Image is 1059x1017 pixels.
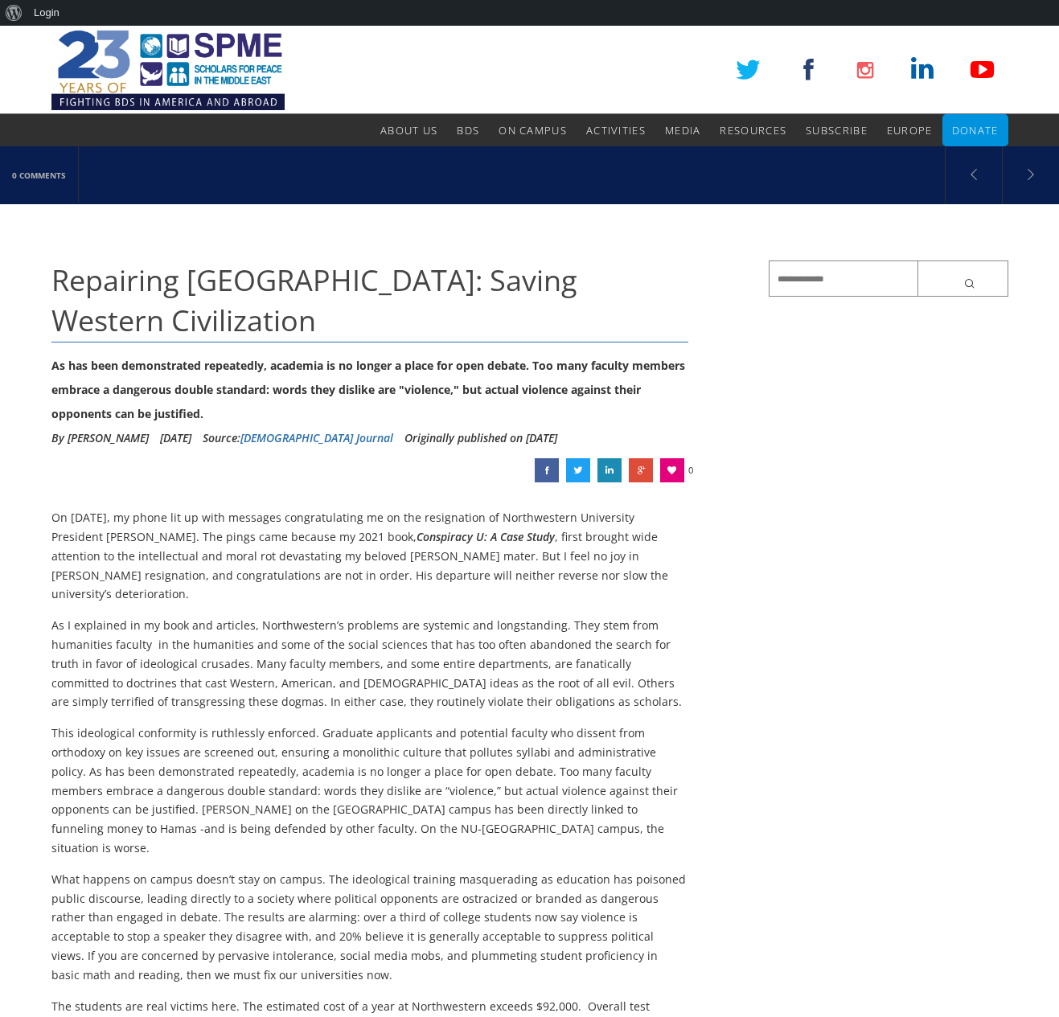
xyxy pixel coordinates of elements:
[665,123,701,137] span: Media
[887,114,933,146] a: Europe
[203,426,393,450] div: Source:
[51,260,577,340] span: Repairing [GEOGRAPHIC_DATA]: Saving Western Civilization
[457,123,479,137] span: BDS
[629,458,653,482] a: Repairing Northwestern University: Saving Western Civilization
[720,123,786,137] span: Resources
[535,458,559,482] a: Repairing Northwestern University: Saving Western Civilization
[566,458,590,482] a: Repairing Northwestern University: Saving Western Civilization
[597,458,622,482] a: Repairing Northwestern University: Saving Western Civilization
[380,114,437,146] a: About Us
[887,123,933,137] span: Europe
[499,114,567,146] a: On Campus
[380,123,437,137] span: About Us
[946,146,1002,203] a: (opens in a new tab)
[240,430,393,445] a: [DEMOGRAPHIC_DATA] Journal
[404,426,557,450] li: Originally published on [DATE]
[417,529,555,544] em: Conspiracy U: A Case Study
[51,870,689,985] p: What happens on campus doesn’t stay on campus. The ideological training masquerading as education...
[952,123,999,137] span: Donate
[688,458,693,482] span: 0
[51,26,285,114] img: SPME
[806,123,868,137] span: Subscribe
[952,114,999,146] a: Donate
[499,123,567,137] span: On Campus
[160,426,191,450] li: [DATE]
[806,114,868,146] a: Subscribe
[665,114,701,146] a: Media
[51,354,689,426] div: As has been demonstrated repeatedly, academia is no longer a place for open debate. Too many facu...
[51,724,689,858] p: This ideological conformity is ruthlessly enforced. Graduate applicants and potential faculty who...
[51,616,689,711] p: As I explained in my book and articles, Northwestern’s problems are systemic and longstanding. Th...
[720,114,786,146] a: Resources
[586,114,646,146] a: Activities
[586,123,646,137] span: Activities
[51,508,689,604] p: On [DATE], my phone lit up with messages congratulating me on the resignation of Northwestern Uni...
[51,426,149,450] li: By [PERSON_NAME]
[457,114,479,146] a: BDS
